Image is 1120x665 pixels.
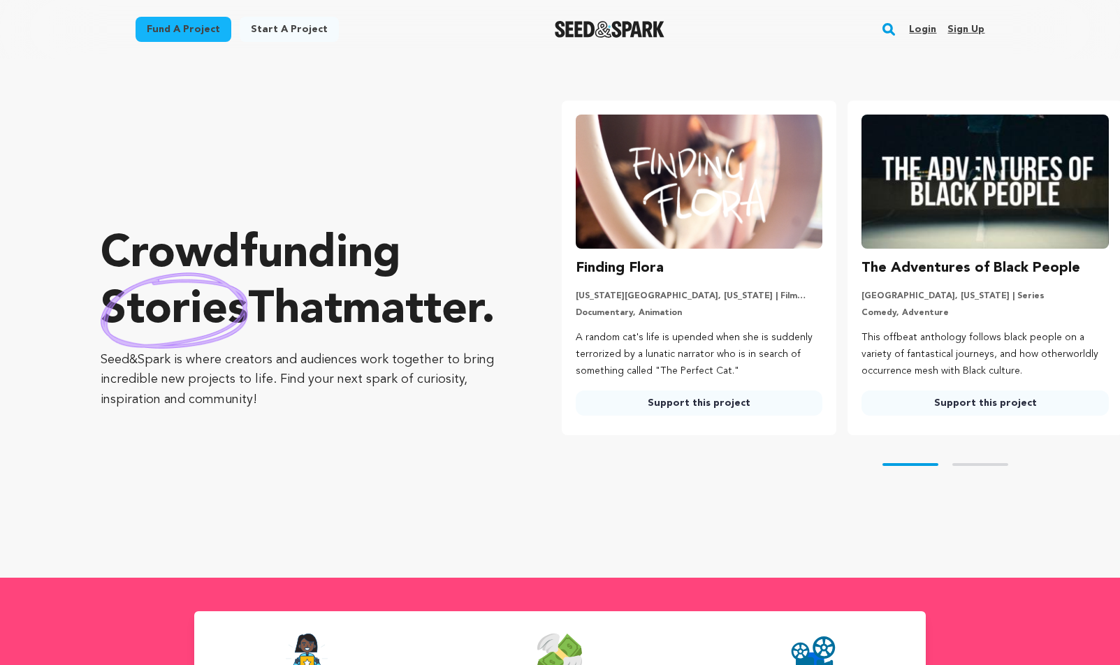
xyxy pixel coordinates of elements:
a: Login [909,18,936,41]
img: Finding Flora image [576,115,823,249]
h3: Finding Flora [576,257,664,279]
p: This offbeat anthology follows black people on a variety of fantastical journeys, and how otherwo... [861,330,1109,379]
img: Seed&Spark Logo Dark Mode [555,21,664,38]
p: Documentary, Animation [576,307,823,319]
a: Seed&Spark Homepage [555,21,664,38]
p: Crowdfunding that . [101,227,506,339]
img: The Adventures of Black People image [861,115,1109,249]
span: matter [342,288,481,333]
a: Support this project [576,390,823,416]
p: [GEOGRAPHIC_DATA], [US_STATE] | Series [861,291,1109,302]
p: A random cat's life is upended when she is suddenly terrorized by a lunatic narrator who is in se... [576,330,823,379]
a: Fund a project [136,17,231,42]
p: Seed&Spark is where creators and audiences work together to bring incredible new projects to life... [101,350,506,410]
a: Support this project [861,390,1109,416]
p: [US_STATE][GEOGRAPHIC_DATA], [US_STATE] | Film Short [576,291,823,302]
p: Comedy, Adventure [861,307,1109,319]
a: Sign up [947,18,984,41]
a: Start a project [240,17,339,42]
h3: The Adventures of Black People [861,257,1080,279]
img: hand sketched image [101,272,248,349]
